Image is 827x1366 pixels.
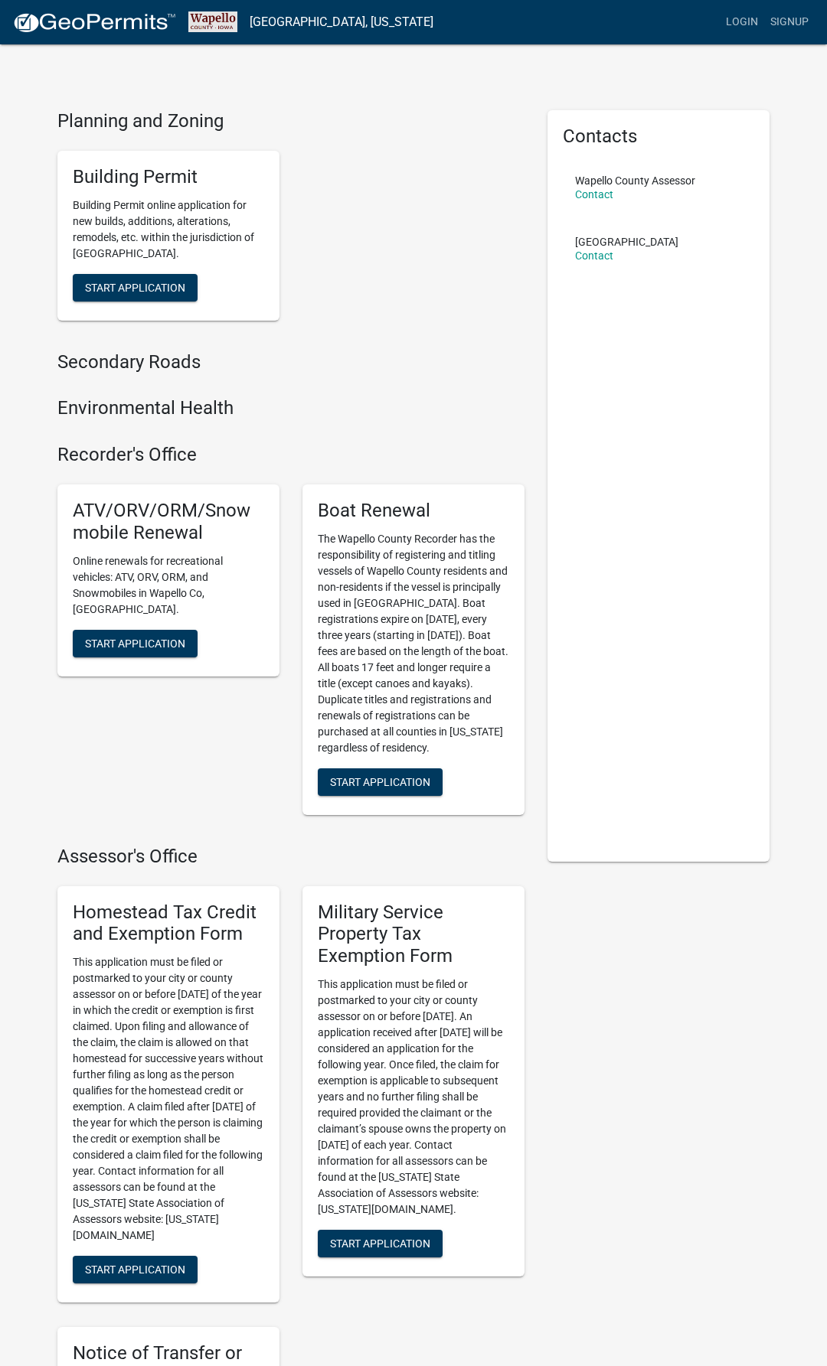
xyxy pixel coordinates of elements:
[73,500,264,544] h5: ATV/ORV/ORM/Snowmobile Renewal
[188,11,237,32] img: Wapello County, Iowa
[57,397,525,419] h4: Environmental Health
[85,637,185,649] span: Start Application
[73,274,198,302] button: Start Application
[575,175,695,186] p: Wapello County Assessor
[318,976,509,1218] p: This application must be filed or postmarked to your city or county assessor on or before [DATE]....
[57,846,525,868] h4: Assessor's Office
[563,126,754,148] h5: Contacts
[575,236,678,247] p: [GEOGRAPHIC_DATA]
[330,775,430,787] span: Start Application
[85,1263,185,1276] span: Start Application
[85,281,185,293] span: Start Application
[575,188,613,200] a: Contact
[318,768,443,796] button: Start Application
[720,8,764,37] a: Login
[575,249,613,262] a: Contact
[73,1256,198,1283] button: Start Application
[318,1230,443,1257] button: Start Application
[57,444,525,466] h4: Recorder's Office
[57,110,525,132] h4: Planning and Zoning
[73,197,264,262] p: Building Permit online application for new builds, additions, alterations, remodels, etc. within ...
[73,954,264,1244] p: This application must be filed or postmarked to your city or county assessor on or before [DATE] ...
[73,630,198,657] button: Start Application
[318,500,509,522] h5: Boat Renewal
[57,351,525,373] h4: Secondary Roads
[318,901,509,967] h5: Military Service Property Tax Exemption Form
[318,531,509,756] p: The Wapello County Recorder has the responsibility of registering and titling vessels of Wapello ...
[73,901,264,946] h5: Homestead Tax Credit and Exemption Form
[73,553,264,618] p: Online renewals for recreational vehicles: ATV, ORV, ORM, and Snowmobiles in Wapello Co, [GEOGRAP...
[250,9,433,35] a: [GEOGRAPHIC_DATA], [US_STATE]
[73,166,264,188] h5: Building Permit
[330,1237,430,1249] span: Start Application
[764,8,815,37] a: Signup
